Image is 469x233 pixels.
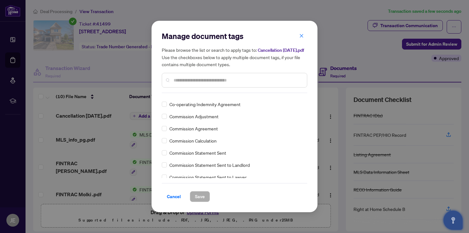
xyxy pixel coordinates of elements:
span: Commission Statement Sent to Lawyer [169,174,247,181]
span: Cancel [167,191,181,202]
span: Commission Statement Sent [169,149,226,156]
span: Co-operating Indemnity Agreement [169,101,241,108]
button: Cancel [162,191,186,202]
h2: Manage document tags [162,31,307,41]
span: Commission Statement Sent to Landlord [169,161,250,168]
button: Save [190,191,210,202]
button: Open asap [443,211,463,230]
span: Commission Adjustment [169,113,219,120]
span: Commission Agreement [169,125,218,132]
span: Cancellation [DATE].pdf [258,47,304,53]
span: Commission Calculation [169,137,217,144]
h5: Please browse the list or search to apply tags to: Use the checkboxes below to apply multiple doc... [162,46,307,68]
span: close [299,34,304,38]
